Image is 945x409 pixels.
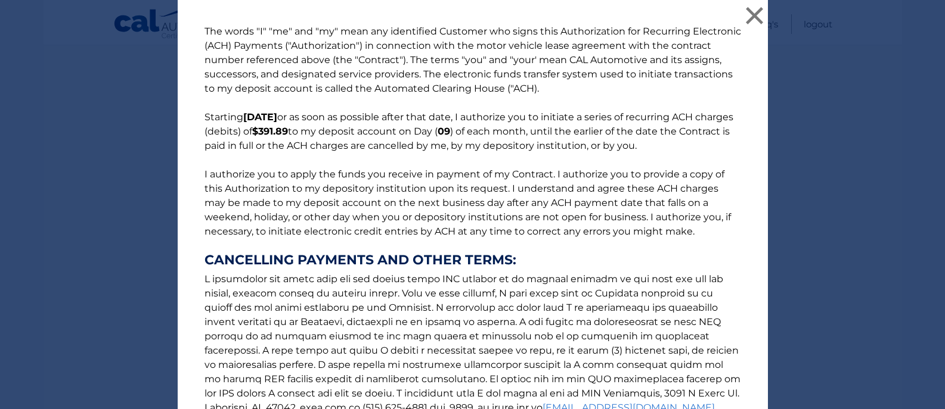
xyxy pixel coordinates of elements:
b: 09 [438,126,450,137]
b: $391.89 [252,126,288,137]
button: × [743,4,767,27]
b: [DATE] [243,111,277,123]
strong: CANCELLING PAYMENTS AND OTHER TERMS: [205,253,741,267]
